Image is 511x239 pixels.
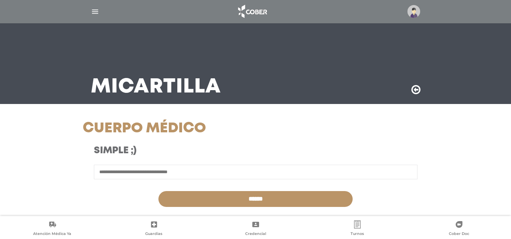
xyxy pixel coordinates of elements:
a: Cober Doc [408,220,510,238]
img: Cober_menu-lines-white.svg [91,7,99,16]
span: Cober Doc [449,231,469,237]
span: Atención Médica Ya [33,231,71,237]
span: Guardias [145,231,162,237]
a: Guardias [103,220,205,238]
img: logo_cober_home-white.png [234,3,270,20]
img: profile-placeholder.svg [407,5,420,18]
a: Credencial [205,220,306,238]
span: Credencial [245,231,266,237]
a: Turnos [306,220,408,238]
h3: Mi Cartilla [91,78,221,96]
a: Atención Médica Ya [1,220,103,238]
h3: Simple ;) [94,145,299,157]
span: Turnos [351,231,364,237]
h1: Cuerpo Médico [83,120,310,137]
